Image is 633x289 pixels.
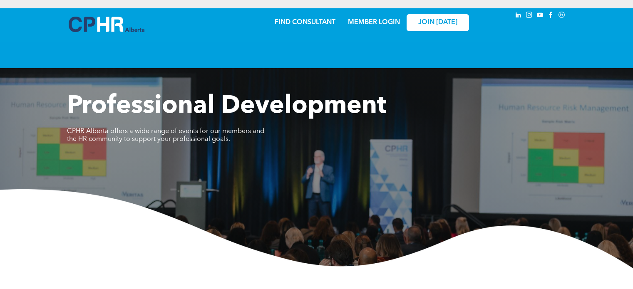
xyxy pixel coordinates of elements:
[67,94,386,119] span: Professional Development
[536,10,545,22] a: youtube
[557,10,566,22] a: Social network
[525,10,534,22] a: instagram
[514,10,523,22] a: linkedin
[546,10,556,22] a: facebook
[67,128,264,143] span: CPHR Alberta offers a wide range of events for our members and the HR community to support your p...
[348,19,400,26] a: MEMBER LOGIN
[69,17,144,32] img: A blue and white logo for cp alberta
[275,19,335,26] a: FIND CONSULTANT
[418,19,457,27] span: JOIN [DATE]
[407,14,469,31] a: JOIN [DATE]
